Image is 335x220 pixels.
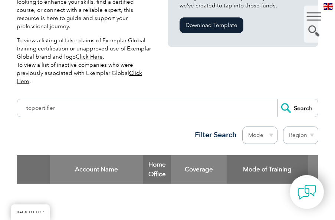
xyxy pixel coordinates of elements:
a: Download Template [180,17,243,33]
a: BACK TO TOP [11,204,50,220]
th: Account Name: activate to sort column descending [50,155,143,184]
th: Coverage: activate to sort column ascending [171,155,227,184]
p: To view a listing of false claims of Exemplar Global training certification or unapproved use of ... [17,36,152,85]
th: Home Office: activate to sort column ascending [143,155,171,184]
img: en [323,3,333,10]
img: contact-chat.png [298,183,316,201]
input: Search [277,99,318,117]
th: Mode of Training: activate to sort column ascending [227,155,308,184]
th: : activate to sort column ascending [308,155,318,184]
a: Click Here [76,53,103,60]
h3: Filter Search [190,130,237,139]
